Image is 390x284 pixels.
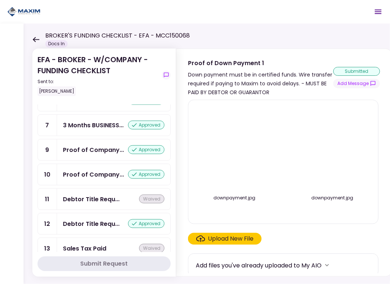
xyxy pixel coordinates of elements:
[38,139,57,160] div: 9
[38,238,57,259] div: 13
[38,114,171,136] a: 73 Months BUSINESS Bank Statementsapproved
[196,195,273,201] div: downpayment.jpg
[63,244,106,253] div: Sales Tax Paid
[63,219,120,228] div: Debtor Title Requirements - Proof of IRP or Exemption
[38,189,57,210] div: 11
[38,115,57,136] div: 7
[128,121,164,129] div: approved
[139,244,164,253] div: waived
[63,145,124,155] div: Proof of Company Ownership
[294,195,371,201] div: downpayment.jpg
[128,219,164,228] div: approved
[38,164,57,185] div: 10
[162,71,171,79] button: show-messages
[369,3,387,21] button: Open menu
[38,238,171,259] a: 13Sales Tax Paidwaived
[188,70,333,97] div: Down payment must be in certified funds. Wire transfer required if paying to Maxim to avoid delay...
[38,256,171,271] button: Submit Request
[38,54,159,96] div: EFA - BROKER - W/COMPANY - FUNDING CHECKLIST
[322,260,333,271] button: more
[45,31,190,40] h1: BROKER'S FUNDING CHECKLIST - EFA - MCC150068
[45,40,68,47] div: Docs In
[38,78,159,85] div: Sent to:
[188,58,333,68] div: Proof of Down Payment 1
[63,195,120,204] div: Debtor Title Requirements - Other Requirements
[38,139,171,161] a: 9Proof of Company Ownershipapproved
[139,195,164,203] div: waived
[38,213,171,235] a: 12Debtor Title Requirements - Proof of IRP or Exemptionapproved
[333,79,380,88] button: show-messages
[333,67,380,76] div: submitted
[128,145,164,154] div: approved
[188,233,262,245] span: Click here to upload the required document
[208,234,254,243] div: Upload New File
[38,213,57,234] div: 12
[38,164,171,185] a: 10Proof of Company FEINapproved
[63,121,124,130] div: 3 Months BUSINESS Bank Statements
[128,170,164,179] div: approved
[63,170,124,179] div: Proof of Company FEIN
[38,188,171,210] a: 11Debtor Title Requirements - Other Requirementswaived
[81,259,128,268] div: Submit Request
[7,6,40,17] img: Partner icon
[196,261,322,270] div: Add files you've already uploaded to My AIO
[38,86,76,96] div: [PERSON_NAME]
